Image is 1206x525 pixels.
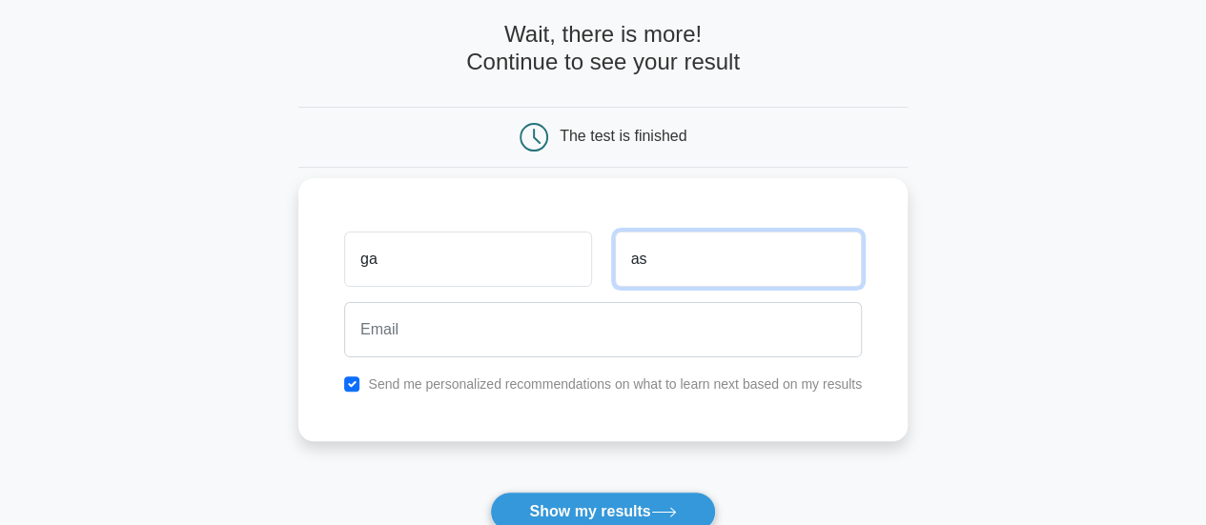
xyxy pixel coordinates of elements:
h4: Wait, there is more! Continue to see your result [298,21,908,76]
input: Last name [615,232,862,287]
input: Email [344,302,862,357]
label: Send me personalized recommendations on what to learn next based on my results [368,376,862,392]
input: First name [344,232,591,287]
div: The test is finished [560,128,686,144]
